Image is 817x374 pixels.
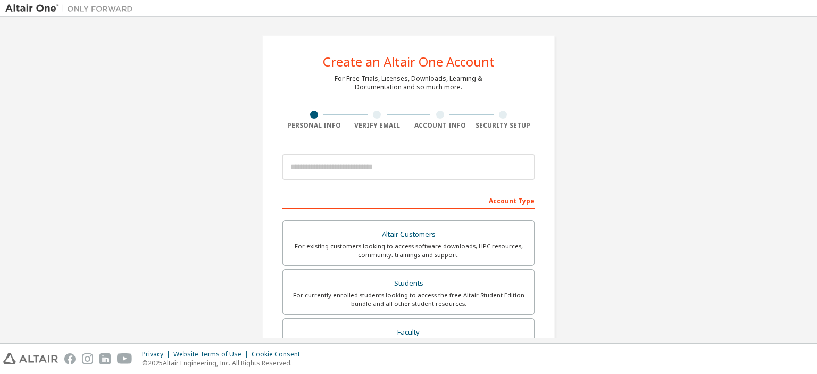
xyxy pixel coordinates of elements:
div: Account Type [282,192,535,209]
div: Personal Info [282,121,346,130]
div: For existing customers looking to access software downloads, HPC resources, community, trainings ... [289,242,528,259]
div: Cookie Consent [252,350,306,359]
div: Create an Altair One Account [323,55,495,68]
div: Altair Customers [289,227,528,242]
div: Privacy [142,350,173,359]
div: Verify Email [346,121,409,130]
div: Website Terms of Use [173,350,252,359]
div: Account Info [408,121,472,130]
p: © 2025 Altair Engineering, Inc. All Rights Reserved. [142,359,306,368]
div: For currently enrolled students looking to access the free Altair Student Edition bundle and all ... [289,291,528,308]
img: instagram.svg [82,353,93,364]
div: Security Setup [472,121,535,130]
img: facebook.svg [64,353,76,364]
img: linkedin.svg [99,353,111,364]
div: For Free Trials, Licenses, Downloads, Learning & Documentation and so much more. [335,74,482,92]
img: altair_logo.svg [3,353,58,364]
img: youtube.svg [117,353,132,364]
img: Altair One [5,3,138,14]
div: Students [289,276,528,291]
div: Faculty [289,325,528,340]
